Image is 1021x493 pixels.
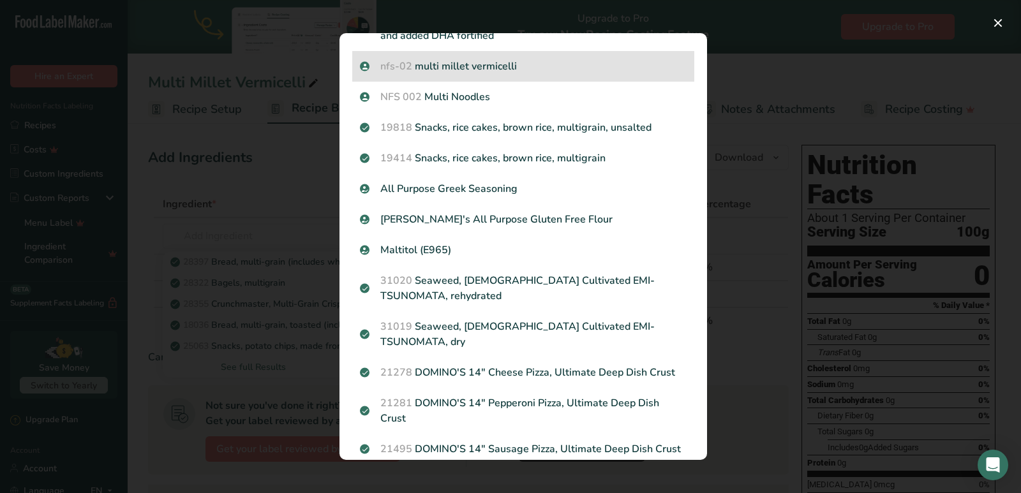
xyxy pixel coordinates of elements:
span: 21281 [380,396,412,410]
span: 19414 [380,151,412,165]
p: All Purpose Greek Seasoning [360,181,687,196]
span: 19818 [380,121,412,135]
span: 31019 [380,320,412,334]
p: Snacks, rice cakes, brown rice, multigrain [360,151,687,166]
p: Seaweed, [DEMOGRAPHIC_DATA] Cultivated EMI-TSUNOMATA, dry [360,319,687,350]
p: DOMINO'S 14" Pepperoni Pizza, Ultimate Deep Dish Crust [360,395,687,426]
p: Snacks, rice cakes, brown rice, multigrain, unsalted [360,120,687,135]
p: multi millet vermicelli [360,59,687,74]
span: 21278 [380,365,412,379]
p: Multi Noodles [360,89,687,105]
p: DOMINO'S 14" Sausage Pizza, Ultimate Deep Dish Crust [360,441,687,457]
span: NFS 002 [380,90,422,104]
div: Open Intercom Messenger [978,450,1008,480]
span: nfs-02 [380,59,412,73]
p: DOMINO'S 14" Cheese Pizza, Ultimate Deep Dish Crust [360,365,687,380]
p: [PERSON_NAME]'s All Purpose Gluten Free Flour [360,212,687,227]
p: Seaweed, [DEMOGRAPHIC_DATA] Cultivated EMI-TSUNOMATA, rehydrated [360,273,687,304]
p: Maltitol (E965) [360,242,687,258]
span: 31020 [380,274,412,288]
span: 21495 [380,442,412,456]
